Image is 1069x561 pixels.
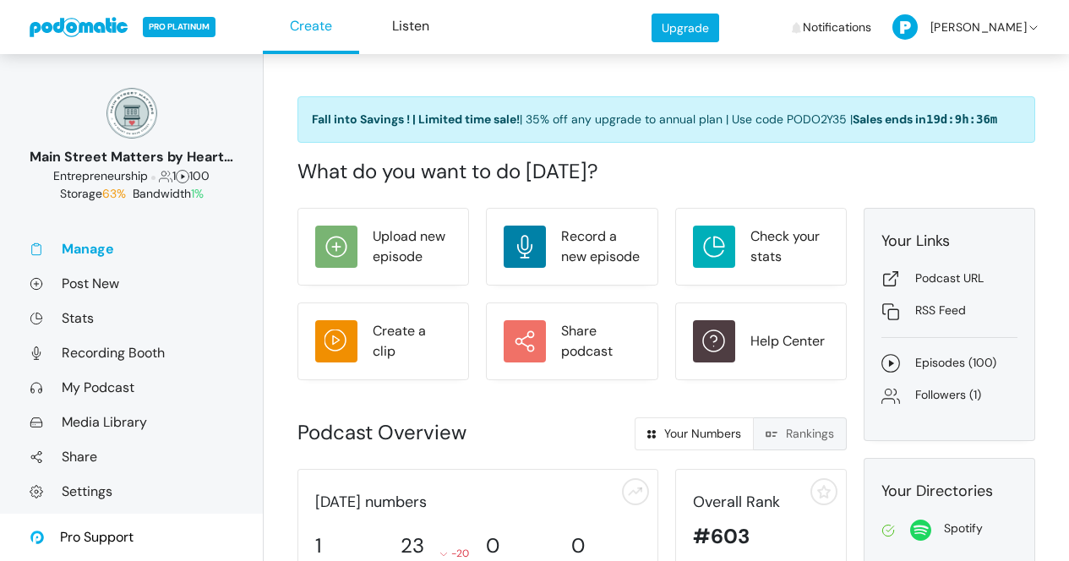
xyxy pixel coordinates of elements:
span: Business: Entrepreneurship [53,168,148,183]
span: Sales ends in [853,112,997,127]
a: Create a clip [315,320,451,362]
div: Podcast Overview [297,417,564,448]
span: PRO PLATINUM [143,17,215,37]
strong: Fall into Savings ! | Limited time sale! [312,112,520,127]
div: Help Center [750,331,825,351]
div: 0 [486,531,499,561]
div: 23 [401,531,424,561]
a: Help Center [693,320,829,362]
a: Media Library [30,413,233,431]
a: Post New [30,275,233,292]
span: Storage [60,186,129,201]
div: What do you want to do [DATE]? [297,156,1035,187]
span: Followers [159,168,172,183]
span: 63% [102,186,126,201]
a: Spotify [881,520,1017,541]
div: Check your stats [750,226,829,267]
a: My Podcast [30,379,233,396]
span: Episodes [176,168,189,183]
div: Overall Rank [693,491,829,514]
div: [DATE] numbers [307,491,649,514]
a: Create [263,1,359,54]
a: Fall into Savings ! | Limited time sale!| 35% off any upgrade to annual plan | Use code PODO2Y35 ... [297,96,1035,143]
a: Rankings [753,417,847,450]
span: 19d:9h:36m [926,112,997,126]
a: Listen [363,1,459,54]
div: Your Directories [881,480,1017,503]
div: 1 100 [30,167,233,185]
span: Bandwidth [133,186,204,201]
div: Upload new episode [373,226,451,267]
img: spotify-814d7a4412f2fa8a87278c8d4c03771221523d6a641bdc26ea993aaf80ac4ffe.svg [910,520,931,541]
div: Main Street Matters by Heart on [GEOGRAPHIC_DATA] [30,147,233,167]
div: Spotify [944,520,983,537]
a: Settings [30,482,233,500]
div: -20 [440,546,469,561]
div: #603 [693,521,829,552]
a: Podcast URL [881,270,1017,288]
div: Record a new episode [561,226,640,267]
div: Share podcast [561,321,640,362]
a: Record a new episode [504,226,640,268]
a: Followers (1) [881,386,1017,405]
div: Create a clip [373,321,451,362]
a: Check your stats [693,226,829,268]
a: Your Numbers [635,417,754,450]
span: Notifications [803,3,871,52]
a: Share podcast [504,320,640,362]
div: 0 [571,531,585,561]
div: 1 [315,531,321,561]
a: Manage [30,240,233,258]
a: Upload new episode [315,226,451,268]
span: 1% [191,186,204,201]
a: RSS Feed [881,302,1017,320]
a: Episodes (100) [881,354,1017,373]
a: Recording Booth [30,344,233,362]
a: Pro Support [30,514,134,561]
a: Share [30,448,233,466]
img: 150x150_17130234.png [106,88,157,139]
span: [PERSON_NAME] [930,3,1027,52]
a: Stats [30,309,233,327]
a: [PERSON_NAME] [892,3,1040,52]
div: Your Links [881,230,1017,253]
a: Upgrade [652,14,719,42]
img: P-50-ab8a3cff1f42e3edaa744736fdbd136011fc75d0d07c0e6946c3d5a70d29199b.png [892,14,918,40]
